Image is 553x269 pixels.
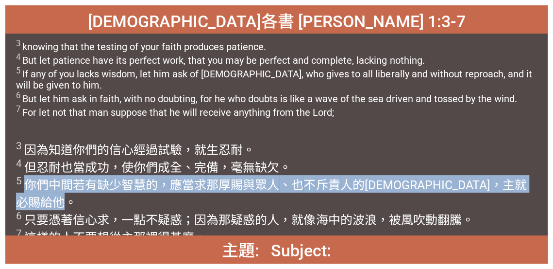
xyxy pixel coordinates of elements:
[16,178,526,245] wg2532: 不
[16,213,473,245] wg154: ，一點不
[16,178,526,245] wg1325: 眾人
[16,213,473,245] wg1722: 信心
[109,231,206,245] wg3633: 從主
[16,178,526,245] wg3679: 人的[DEMOGRAPHIC_DATA]
[16,213,473,245] wg1252: 的人，就像
[16,213,473,245] wg416: 翻騰
[16,213,473,245] wg1161: 憑著
[16,213,473,245] wg1503: 海
[16,140,537,245] span: 因為知道
[158,231,206,245] wg3844: 得
[16,213,473,245] wg2830: ，被風吹動
[16,213,473,245] wg1063: 那疑惑
[194,231,206,245] wg5100: 。
[16,39,537,118] span: knowing that the testing of your faith produces patience. But let patience have its perfect work,...
[16,161,526,245] wg2443: 你們成全
[16,91,20,100] sup: 6
[16,39,20,48] sup: 3
[170,231,206,245] wg2983: 甚麼
[134,231,206,245] wg2962: 那裡
[16,161,526,245] wg1161: 忍耐
[16,161,526,245] wg5046: 、完備
[16,161,526,245] wg2192: 成功
[16,178,526,245] wg3361: 斥責
[73,231,206,245] wg444: 不要
[16,213,473,245] wg1252: ；因為
[16,105,20,114] sup: 7
[16,213,473,245] wg4494: 。 這樣的
[16,178,526,245] wg3956: 、也
[16,178,526,245] wg4678: 的，應當求
[16,213,473,245] wg4102: 求
[16,53,20,62] sup: 4
[16,175,22,187] sup: 5
[16,228,22,239] sup: 7
[16,210,22,222] sup: 6
[88,8,466,32] span: [DEMOGRAPHIC_DATA]各書 [PERSON_NAME] 1:3-7
[97,231,206,245] wg3361: 想
[16,161,526,245] wg5281: 也當
[16,196,473,245] wg846: 。 只要
[16,161,526,245] wg3367: 缺欠
[16,178,526,245] wg154: 那厚
[61,231,206,245] wg1565: 人
[16,158,22,169] sup: 4
[16,178,526,245] wg3007: 智慧
[16,140,22,152] sup: 3
[16,161,526,245] wg2041: ，使
[16,66,20,75] sup: 5
[16,196,473,245] wg1325: 他
[16,178,526,245] wg2316: ，主就必賜給
[16,178,526,245] wg1536: 缺少
[16,213,473,245] wg3367: 疑惑
[16,161,526,245] wg3648: ，毫無
[16,161,526,245] wg3007: 。 你們
[16,213,473,245] wg2281: 中的波浪
[16,178,526,245] wg5216: 中間若有
[16,178,526,245] wg574: 賜與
